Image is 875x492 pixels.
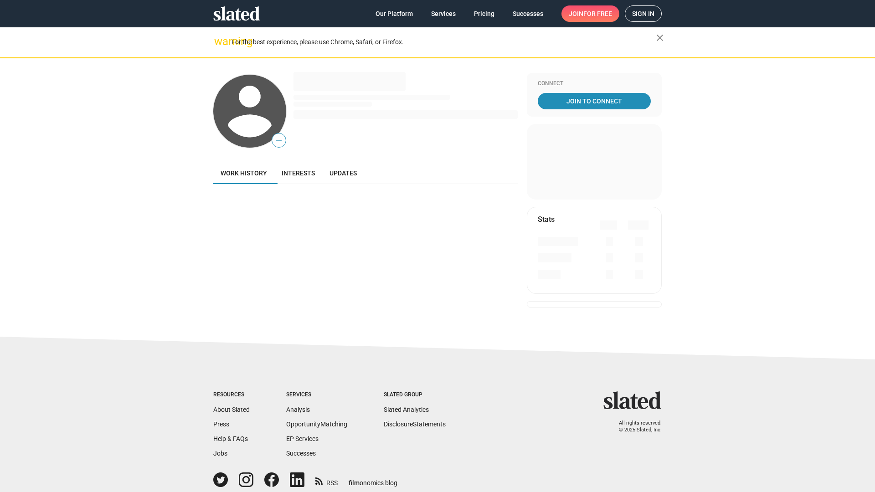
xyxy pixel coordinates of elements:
span: Interests [282,169,315,177]
div: Connect [538,80,651,87]
a: Jobs [213,450,227,457]
a: Join To Connect [538,93,651,109]
div: Services [286,391,347,399]
div: Slated Group [384,391,446,399]
span: Join [569,5,612,22]
a: OpportunityMatching [286,420,347,428]
a: Slated Analytics [384,406,429,413]
a: filmonomics blog [349,471,397,487]
a: Services [424,5,463,22]
a: Pricing [467,5,502,22]
a: Our Platform [368,5,420,22]
span: Services [431,5,456,22]
span: for free [583,5,612,22]
span: Work history [221,169,267,177]
mat-icon: close [654,32,665,43]
div: Resources [213,391,250,399]
a: RSS [315,473,338,487]
a: About Slated [213,406,250,413]
span: film [349,479,360,487]
a: Joinfor free [561,5,619,22]
div: For the best experience, please use Chrome, Safari, or Firefox. [232,36,656,48]
a: Work history [213,162,274,184]
a: Successes [505,5,551,22]
a: Interests [274,162,322,184]
mat-card-title: Stats [538,215,555,224]
a: EP Services [286,435,319,442]
span: Pricing [474,5,494,22]
a: Analysis [286,406,310,413]
span: Successes [513,5,543,22]
a: Successes [286,450,316,457]
a: Press [213,420,229,428]
span: Sign in [632,6,654,21]
span: Join To Connect [540,93,649,109]
mat-icon: warning [214,36,225,47]
span: Updates [329,169,357,177]
a: Sign in [625,5,662,22]
a: DisclosureStatements [384,420,446,428]
p: All rights reserved. © 2025 Slated, Inc. [609,420,662,433]
a: Help & FAQs [213,435,248,442]
a: Updates [322,162,364,184]
span: Our Platform [376,5,413,22]
span: — [272,135,286,147]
